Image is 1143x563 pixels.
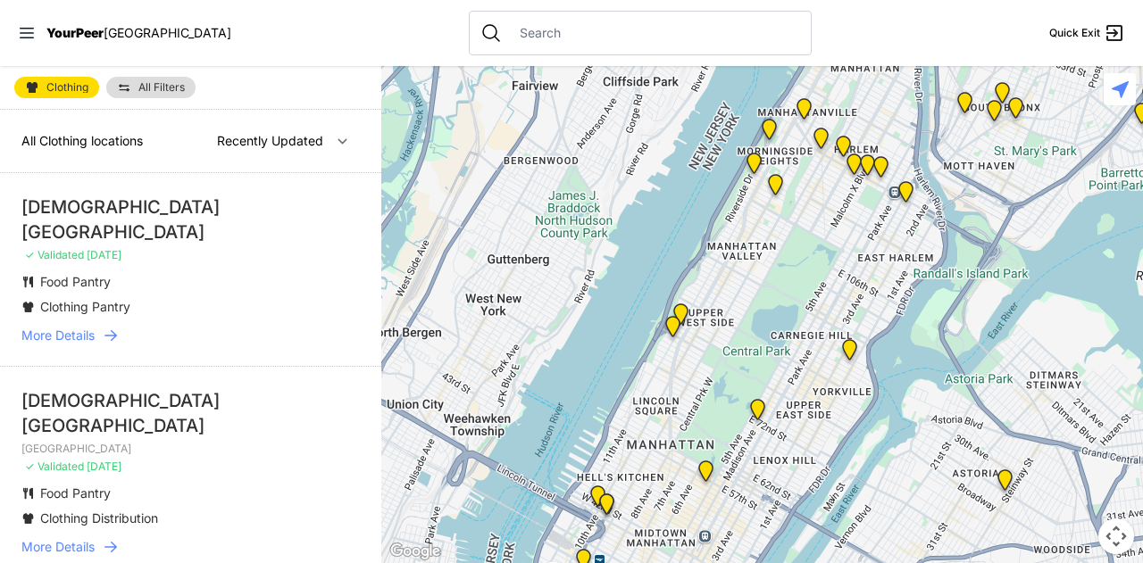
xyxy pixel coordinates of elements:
a: Clothing [14,77,99,98]
a: More Details [21,538,360,556]
input: Search [509,24,800,42]
span: [DATE] [87,460,121,473]
span: All Filters [138,82,185,93]
div: [DEMOGRAPHIC_DATA][GEOGRAPHIC_DATA] [21,195,360,244]
div: The PILLARS – Holistic Recovery Support [810,128,832,156]
div: [DEMOGRAPHIC_DATA][GEOGRAPHIC_DATA] [21,388,360,438]
span: Clothing [46,82,88,93]
span: Quick Exit [1049,26,1100,40]
a: YourPeer[GEOGRAPHIC_DATA] [46,28,231,38]
a: All Filters [106,77,196,98]
div: The Cathedral Church of St. John the Divine [764,174,787,203]
div: Manhattan [856,154,879,183]
span: More Details [21,327,95,344]
span: Clothing Pantry [40,299,130,314]
span: Food Pantry [40,485,111,501]
div: Metro Baptist Church [596,493,618,522]
a: Quick Exit [1049,22,1125,44]
div: Ford Hall [743,153,765,181]
span: YourPeer [46,25,104,40]
span: [GEOGRAPHIC_DATA] [104,25,231,40]
span: ✓ Validated [25,248,84,261]
span: All Clothing locations [21,133,143,148]
div: Main Location [895,181,917,210]
span: [DATE] [87,248,121,261]
div: Manhattan [747,399,769,427]
div: Avenue Church [838,339,861,368]
p: [GEOGRAPHIC_DATA] [21,442,360,456]
a: More Details [21,327,360,344]
div: The Bronx Pride Center [1005,97,1027,126]
span: ✓ Validated [25,460,84,473]
div: Manhattan [758,119,780,147]
span: Food Pantry [40,274,111,289]
img: Google [386,540,445,563]
a: Open this area in Google Maps (opens a new window) [386,540,445,563]
div: Pathways Adult Drop-In Program [670,303,692,332]
div: New York [587,485,609,514]
div: Harm Reduction Center [954,92,976,120]
span: More Details [21,538,95,556]
span: Clothing Distribution [40,510,158,526]
div: Uptown/Harlem DYCD Youth Drop-in Center [832,136,855,164]
button: Map camera controls [1098,518,1134,554]
div: The Bronx [991,82,1014,111]
div: East Harlem [870,156,892,185]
